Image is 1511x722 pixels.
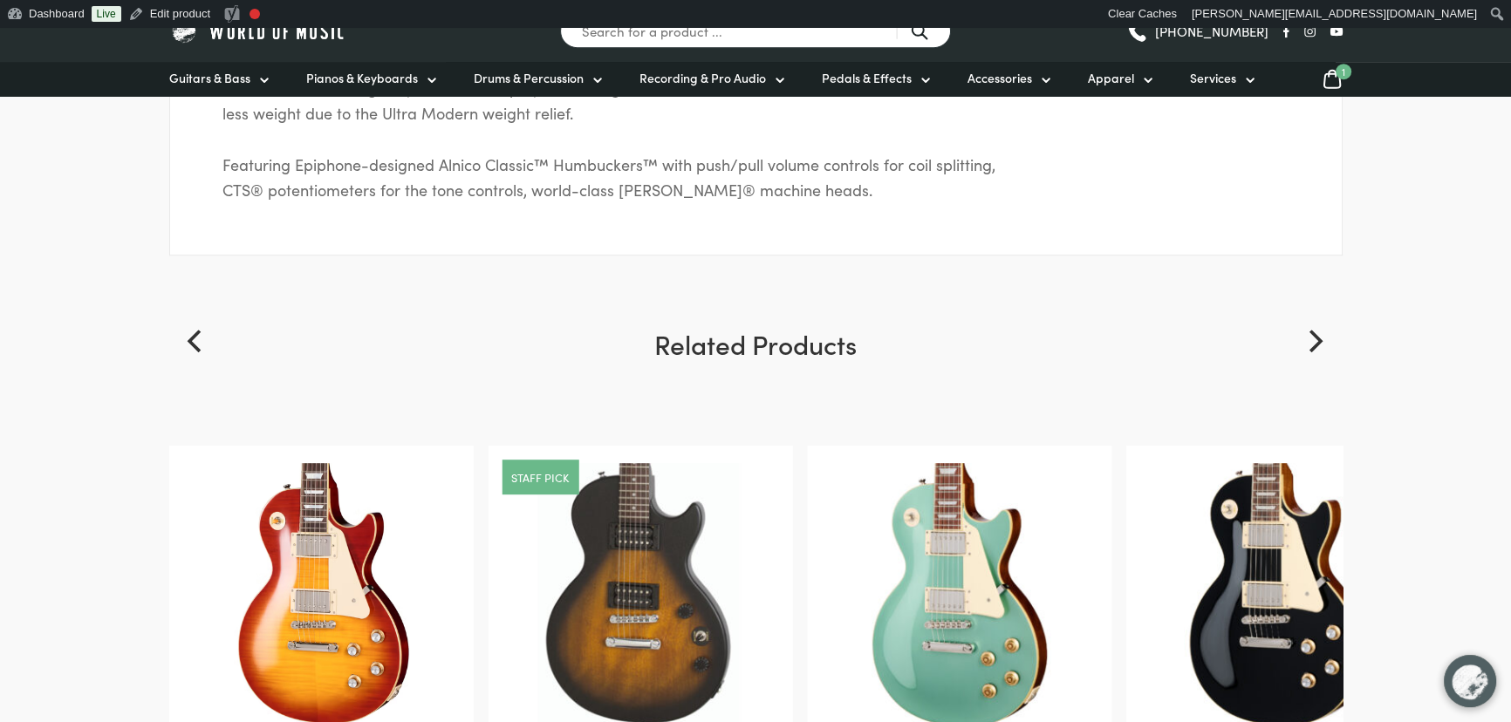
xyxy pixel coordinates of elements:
[1336,64,1351,79] span: 1
[560,14,951,48] input: Search for a product ...
[169,17,348,44] img: World of Music
[306,69,418,87] span: Pianos & Keyboards
[1155,24,1268,37] span: [PHONE_NUMBER]
[1088,69,1134,87] span: Apparel
[1126,18,1268,44] a: [PHONE_NUMBER]
[511,472,569,483] a: Staff pick
[178,322,216,360] button: Previous
[1432,644,1511,722] iframe: Chat with our support team
[169,69,250,87] span: Guitars & Bass
[639,69,766,87] span: Recording & Pro Audio
[92,6,121,22] a: Live
[967,69,1032,87] span: Accessories
[222,50,1025,202] p: The Epiphone [PERSON_NAME] Studio from the Inspired by [PERSON_NAME]™ Collection is the modern ve...
[169,325,1343,446] h2: Related Products
[474,69,584,87] span: Drums & Percussion
[822,69,912,87] span: Pedals & Effects
[1296,322,1334,360] button: Next
[1190,69,1236,87] span: Services
[250,9,260,19] div: Focus keyphrase not set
